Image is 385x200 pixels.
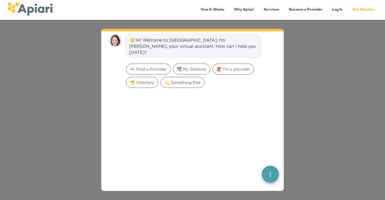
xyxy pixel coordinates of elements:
[262,165,279,182] button: quick menu
[161,77,205,88] div: 💫 Something Else
[197,4,228,16] a: How It Works
[349,4,378,16] a: Get Started
[173,66,210,72] span: 📆 My Sessions
[173,64,210,74] div: 📆 My Sessions
[260,4,283,16] a: Services
[285,4,326,16] a: Become a Provider
[328,4,346,16] a: Log In
[7,2,53,16] img: logo
[126,77,158,88] div: 🗂️ Directory
[161,80,204,85] span: 💫 Something Else
[213,66,254,72] span: 🙋 I'm a provider
[213,64,254,74] div: 🙋 I'm a provider
[129,37,258,55] div: 👋 Hi! Welcome to [GEOGRAPHIC_DATA]. I'm [PERSON_NAME], your virtual assistant. How can I help you...
[127,66,170,72] span: 👀 Find a Provider
[109,34,122,47] img: amy.37686e0395c82528988e.png
[230,4,258,16] a: Why Apiari
[127,80,158,85] span: 🗂️ Directory
[126,64,171,74] div: 👀 Find a Provider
